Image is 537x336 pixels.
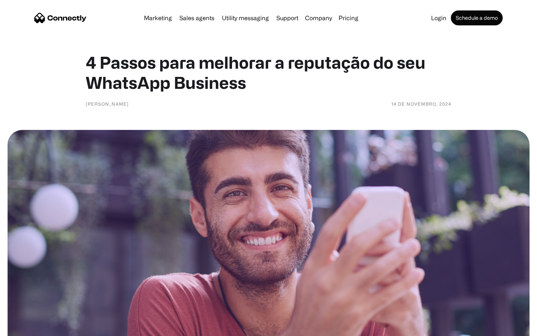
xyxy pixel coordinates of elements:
[15,323,45,333] ul: Language list
[7,323,45,333] aside: Language selected: English
[305,13,332,23] div: Company
[391,100,451,108] div: 14 de novembro, 2024
[428,15,449,21] a: Login
[176,15,217,21] a: Sales agents
[219,15,272,21] a: Utility messaging
[303,13,334,23] div: Company
[86,100,129,108] div: [PERSON_NAME]
[34,12,87,24] a: home
[141,15,175,21] a: Marketing
[451,10,503,25] a: Schedule a demo
[86,52,451,93] h1: 4 Passos para melhorar a reputação do seu WhatsApp Business
[273,15,301,21] a: Support
[336,15,361,21] a: Pricing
